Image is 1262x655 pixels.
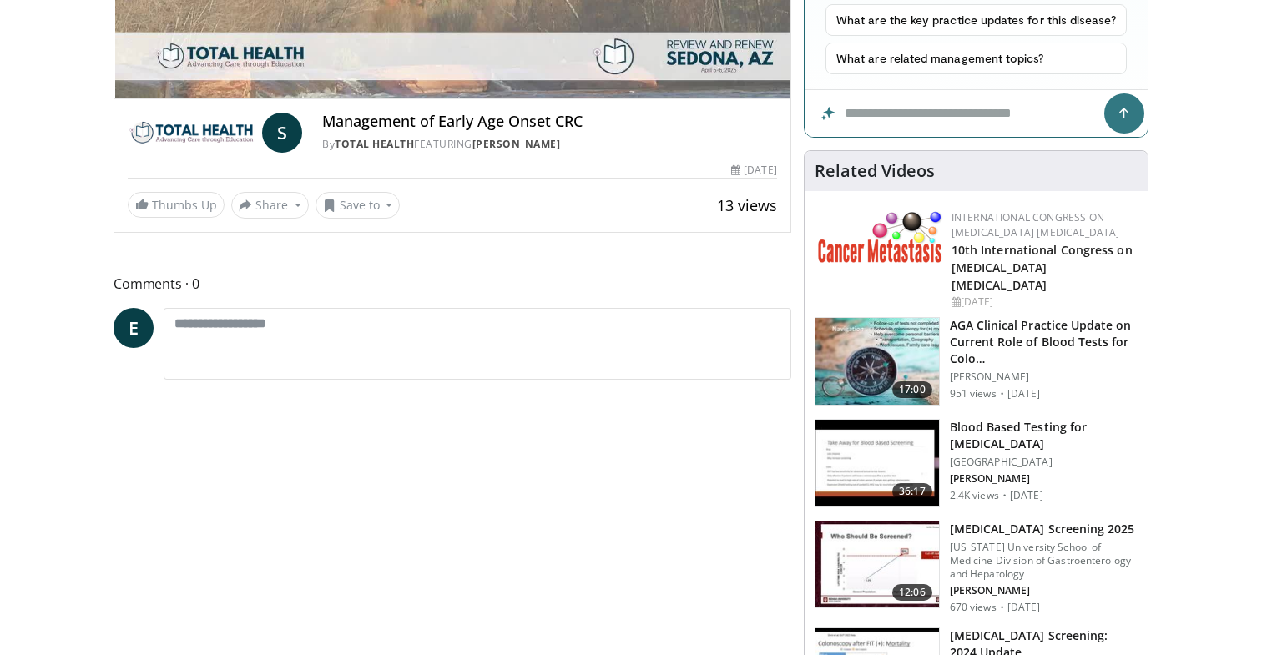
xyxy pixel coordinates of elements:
[731,163,776,178] div: [DATE]
[815,521,1138,614] a: 12:06 [MEDICAL_DATA] Screening 2025 [US_STATE] University School of Medicine Division of Gastroen...
[950,472,1138,486] p: [PERSON_NAME]
[1007,601,1041,614] p: [DATE]
[335,137,414,151] a: Total Health
[950,601,997,614] p: 670 views
[472,137,561,151] a: [PERSON_NAME]
[805,90,1148,137] input: Question for the AI
[114,273,791,295] span: Comments 0
[815,318,939,405] img: 9319a17c-ea45-4555-a2c0-30ea7aed39c4.150x105_q85_crop-smart_upscale.jpg
[950,387,997,401] p: 951 views
[950,456,1138,469] p: [GEOGRAPHIC_DATA]
[952,242,1133,293] a: 10th International Congress on [MEDICAL_DATA] [MEDICAL_DATA]
[815,161,935,181] h4: Related Videos
[950,489,999,502] p: 2.4K views
[815,420,939,506] img: 0a3144ee-dd9e-4a17-be35-ba5190d246eb.150x105_q85_crop-smart_upscale.jpg
[322,113,776,131] h4: Management of Early Age Onset CRC
[825,4,1127,36] button: What are the key practice updates for this disease?
[892,381,932,398] span: 17:00
[892,584,932,601] span: 12:06
[818,210,943,263] img: 6ff8bc22-9509-4454-a4f8-ac79dd3b8976.png.150x105_q85_autocrop_double_scale_upscale_version-0.2.png
[950,419,1138,452] h3: Blood Based Testing for [MEDICAL_DATA]
[1000,387,1004,401] div: ·
[950,521,1138,537] h3: [MEDICAL_DATA] Screening 2025
[950,370,1138,384] p: [PERSON_NAME]
[892,483,932,500] span: 36:17
[950,541,1138,581] p: [US_STATE] University School of Medicine Division of Gastroenterology and Hepatology
[1000,601,1004,614] div: ·
[315,192,401,219] button: Save to
[262,113,302,153] a: S
[322,137,776,152] div: By FEATURING
[952,295,1134,310] div: [DATE]
[825,43,1127,74] button: What are related management topics?
[815,419,1138,507] a: 36:17 Blood Based Testing for [MEDICAL_DATA] [GEOGRAPHIC_DATA] [PERSON_NAME] 2.4K views · [DATE]
[128,192,225,218] a: Thumbs Up
[815,317,1138,406] a: 17:00 AGA Clinical Practice Update on Current Role of Blood Tests for Colo… [PERSON_NAME] 951 vie...
[1007,387,1041,401] p: [DATE]
[1010,489,1043,502] p: [DATE]
[128,113,255,153] img: Total Health
[950,584,1138,597] p: [PERSON_NAME]
[231,192,309,219] button: Share
[950,317,1138,367] h3: AGA Clinical Practice Update on Current Role of Blood Tests for Colo…
[815,521,939,608] img: 92e7bb93-159d-40f8-a927-22b1dfdc938f.150x105_q85_crop-smart_upscale.jpg
[1002,489,1007,502] div: ·
[952,210,1120,239] a: International Congress on [MEDICAL_DATA] [MEDICAL_DATA]
[717,195,777,215] span: 13 views
[114,308,154,348] a: E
